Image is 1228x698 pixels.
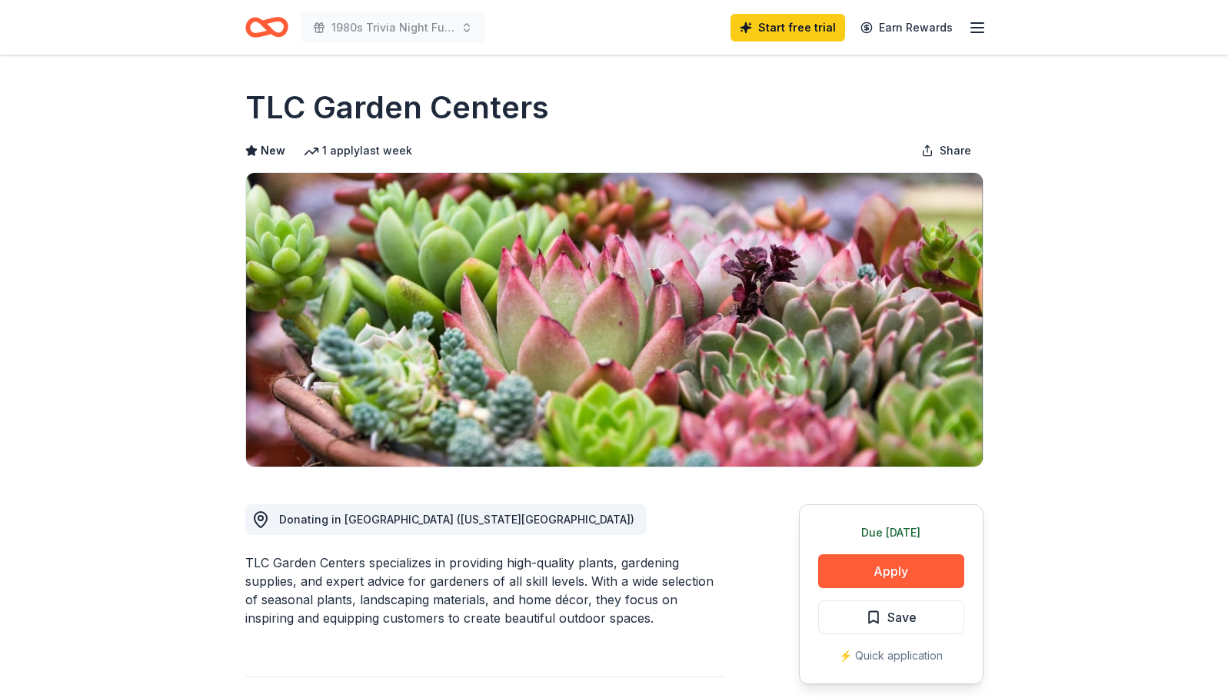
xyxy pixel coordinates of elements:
[301,12,485,43] button: 1980s Trivia Night Fundraiser
[909,135,983,166] button: Share
[245,9,288,45] a: Home
[304,141,412,160] div: 1 apply last week
[851,14,962,42] a: Earn Rewards
[818,554,964,588] button: Apply
[331,18,454,37] span: 1980s Trivia Night Fundraiser
[730,14,845,42] a: Start free trial
[245,553,725,627] div: TLC Garden Centers specializes in providing high-quality plants, gardening supplies, and expert a...
[279,513,634,526] span: Donating in [GEOGRAPHIC_DATA] ([US_STATE][GEOGRAPHIC_DATA])
[245,86,549,129] h1: TLC Garden Centers
[818,600,964,634] button: Save
[887,607,917,627] span: Save
[818,523,964,542] div: Due [DATE]
[818,646,964,665] div: ⚡️ Quick application
[246,173,983,467] img: Image for TLC Garden Centers
[261,141,285,160] span: New
[940,141,971,160] span: Share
